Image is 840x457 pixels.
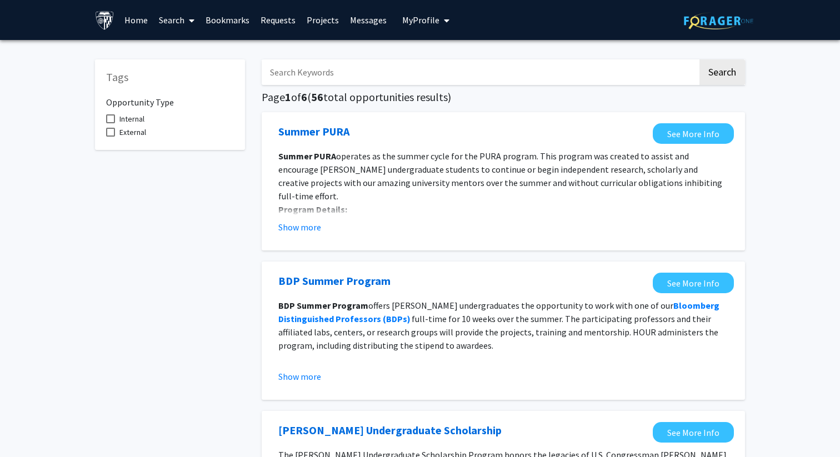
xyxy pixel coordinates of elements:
span: External [119,125,146,139]
a: Messages [344,1,392,39]
img: Johns Hopkins University Logo [95,11,114,30]
button: Show more [278,220,321,234]
span: operates as the summer cycle for the PURA program. This program was created to assist and encoura... [278,150,722,202]
button: Show more [278,370,321,383]
img: ForagerOne Logo [684,12,753,29]
a: Requests [255,1,301,39]
span: 1 [285,90,291,104]
h6: Opportunity Type [106,88,234,108]
a: Home [119,1,153,39]
a: Opens in a new tab [278,273,391,289]
span: Internal [119,112,144,125]
a: Opens in a new tab [278,123,349,140]
strong: Summer PURA [278,150,336,162]
strong: BDP Summer Program [278,300,368,311]
button: Search [699,59,745,85]
a: Projects [301,1,344,39]
h5: Page of ( total opportunities results) [262,91,745,104]
span: 56 [311,90,323,104]
a: Bookmarks [200,1,255,39]
a: Opens in a new tab [278,422,502,439]
strong: Program Details: [278,204,347,215]
a: Opens in a new tab [653,422,734,443]
a: Opens in a new tab [653,123,734,144]
a: Search [153,1,200,39]
input: Search Keywords [262,59,698,85]
span: 6 [301,90,307,104]
h5: Tags [106,71,234,84]
p: offers [PERSON_NAME] undergraduates the opportunity to work with one of our full-time for 10 week... [278,299,728,352]
iframe: Chat [8,407,47,449]
a: Opens in a new tab [653,273,734,293]
span: My Profile [402,14,439,26]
